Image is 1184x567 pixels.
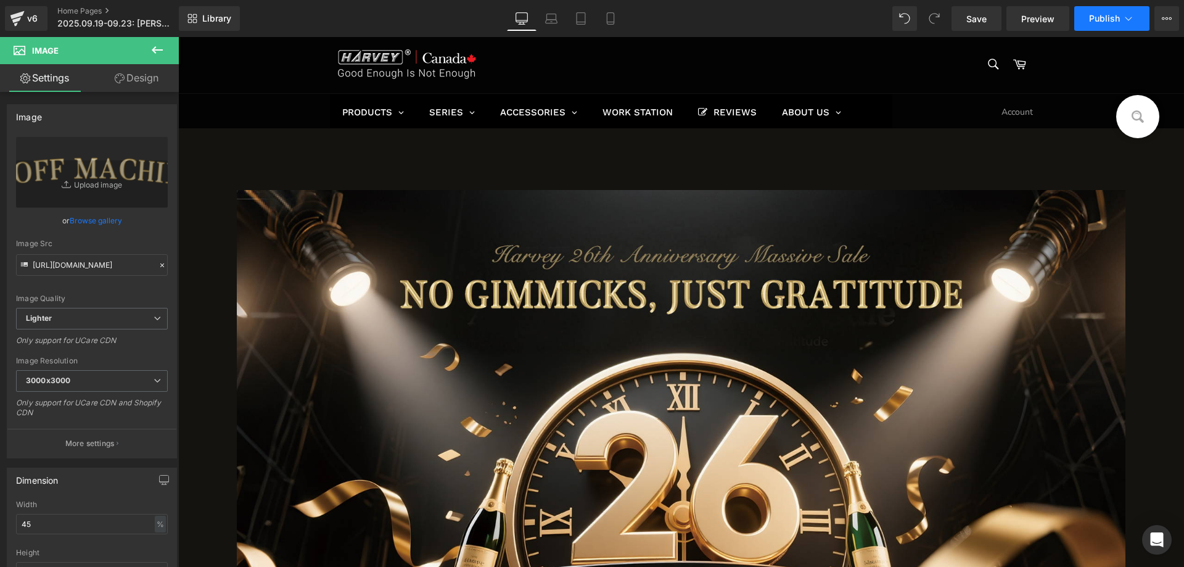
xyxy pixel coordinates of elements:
input: Link [16,254,168,276]
button: Publish [1074,6,1149,31]
div: Width [16,500,168,509]
div: Image [16,105,42,122]
a: v6 [5,6,47,31]
span: Library [202,13,231,24]
span: Image [32,46,59,56]
p: More settings [65,438,115,449]
a: ACCESSORIES [310,57,411,93]
div: Only support for UCare CDN and Shopify CDN [16,398,168,426]
span: REVIEWS [535,69,578,81]
a: New Library [179,6,240,31]
button: Undo [892,6,917,31]
span: 2025.09.19-09.23: [PERSON_NAME] 26th Anniversary Massive Sale [57,19,176,28]
div: Image Resolution [16,357,168,365]
a: Mobile [596,6,625,31]
span: SERIES [251,69,285,81]
div: Height [16,548,168,557]
button: More settings [7,429,176,458]
a: Desktop [507,6,536,31]
span: PRODUCTS [164,69,214,81]
a: PRODUCTS [152,57,238,93]
a: Design [92,64,181,92]
a: SERIES [239,57,309,93]
a: REVIEWS [508,57,591,93]
span: ACCESSORIES [322,69,387,81]
a: Preview [1006,6,1069,31]
div: v6 [25,10,40,27]
b: 3000x3000 [26,376,70,385]
a: ABOUT US [591,57,675,93]
div: Only support for UCare CDN [16,336,168,354]
span: Preview [1021,12,1054,25]
b: Lighter [26,313,52,323]
a: Account [817,57,861,93]
a: Laptop [536,6,566,31]
button: Redo [922,6,947,31]
a: Home Pages [57,6,199,16]
button: More [1154,6,1179,31]
a: Tablet [566,6,596,31]
a: WORK STATION [412,57,507,93]
img: Harvey Woodworking (CA) [152,12,312,44]
input: auto [16,514,168,534]
div: or [16,214,168,227]
a: Browse gallery [70,210,122,231]
span: WORK STATION [424,69,495,81]
div: Image Src [16,239,168,248]
span: Publish [1089,14,1120,23]
div: Image Quality [16,294,168,303]
span: ABOUT US [604,69,651,81]
div: Dimension [16,468,59,486]
div: % [155,516,166,532]
div: Open Intercom Messenger [1142,525,1172,555]
span: Save [966,12,987,25]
